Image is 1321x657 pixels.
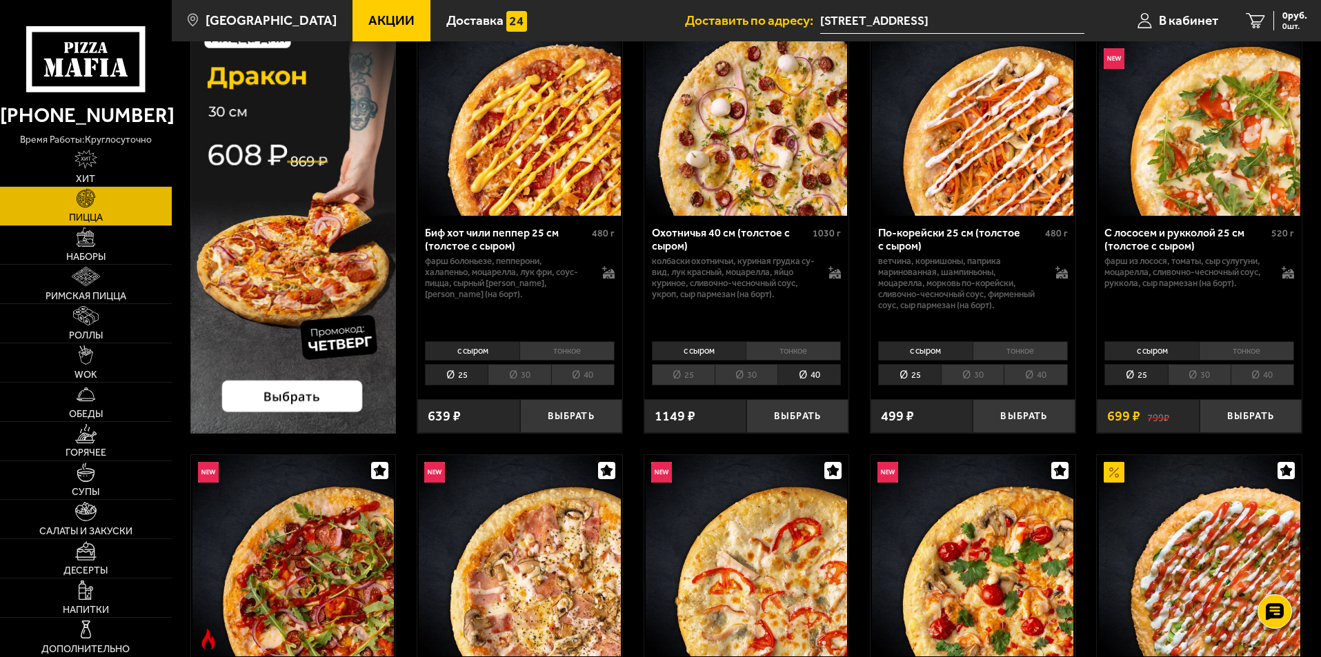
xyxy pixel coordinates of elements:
span: 699 ₽ [1107,410,1140,423]
li: тонкое [973,341,1068,361]
button: Выбрать [1200,399,1302,433]
img: С лососем и рукколой 25 см (толстое с сыром) [1099,14,1300,216]
a: НовинкаСырная с цыплёнком 25 см (толстое с сыром) [644,455,849,656]
span: Десерты [63,566,108,576]
li: с сыром [878,341,973,361]
img: Горыныч 25 см (толстое с сыром) [192,455,394,656]
a: АкционныйНовинкаС лососем и рукколой 25 см (толстое с сыром) [1097,14,1302,216]
img: Акционный [1104,462,1124,483]
s: 799 ₽ [1147,410,1169,423]
li: 40 [777,364,841,385]
li: 30 [941,364,1004,385]
span: [GEOGRAPHIC_DATA] [206,14,337,27]
li: тонкое [746,341,841,361]
input: Ваш адрес доставки [820,8,1084,34]
span: Римская пицца [46,292,126,301]
span: Обеды [69,410,103,419]
p: фарш болоньезе, пепперони, халапеньо, моцарелла, лук фри, соус-пицца, сырный [PERSON_NAME], [PERS... [425,256,588,300]
span: Салаты и закуски [39,527,132,536]
span: 1030 г [813,228,841,239]
div: Охотничья 40 см (толстое с сыром) [652,226,810,252]
img: 15daf4d41897b9f0e9f617042186c801.svg [506,11,527,32]
span: Горячее [66,448,106,458]
span: В кабинет [1159,14,1218,27]
li: тонкое [1199,341,1294,361]
a: НовинкаМясная с грибами 25 см (толстое с сыром) [417,455,622,656]
span: Доставить по адресу: [685,14,820,27]
div: По-корейски 25 см (толстое с сыром) [878,226,1042,252]
li: 30 [715,364,777,385]
a: НовинкаПо-корейски 25 см (толстое с сыром) [871,14,1075,216]
li: с сыром [1104,341,1199,361]
button: Выбрать [520,399,622,433]
li: 40 [1231,364,1294,385]
span: 480 г [1045,228,1068,239]
li: 40 [1004,364,1067,385]
li: 40 [551,364,615,385]
span: Акции [368,14,415,27]
a: НовинкаБиф хот чили пеппер 25 см (толстое с сыром) [417,14,622,216]
span: Супы [72,487,99,497]
li: тонкое [519,341,615,361]
span: 480 г [592,228,615,239]
img: Мясная с грибами 25 см (толстое с сыром) [419,455,620,656]
img: Аль-Шам 25 см (толстое с сыром) [1099,455,1300,656]
img: Том ям с креветками 25 см (толстое с сыром) [872,455,1073,656]
span: 520 г [1271,228,1294,239]
img: Новинка [424,462,445,483]
div: Биф хот чили пеппер 25 см (толстое с сыром) [425,226,588,252]
li: с сыром [425,341,519,361]
span: 639 ₽ [428,410,461,423]
span: Хит [76,174,95,184]
li: 30 [488,364,550,385]
img: Новинка [198,462,219,483]
a: НовинкаТом ям с креветками 25 см (толстое с сыром) [871,455,1075,656]
span: Дополнительно [41,645,130,654]
p: ветчина, корнишоны, паприка маринованная, шампиньоны, моцарелла, морковь по-корейски, сливочно-че... [878,256,1042,311]
button: Выбрать [746,399,848,433]
span: WOK [75,370,97,380]
img: Охотничья 40 см (толстое с сыром) [646,14,847,216]
p: фарш из лосося, томаты, сыр сулугуни, моцарелла, сливочно-чесночный соус, руккола, сыр пармезан (... [1104,256,1268,289]
span: 1149 ₽ [655,410,695,423]
span: 0 руб. [1282,11,1307,21]
li: 25 [652,364,715,385]
li: 25 [878,364,941,385]
span: Доставка [446,14,504,27]
li: с сыром [652,341,746,361]
p: колбаски охотничьи, куриная грудка су-вид, лук красный, моцарелла, яйцо куриное, сливочно-чесночн... [652,256,815,300]
li: 25 [1104,364,1167,385]
img: Биф хот чили пеппер 25 см (толстое с сыром) [419,14,620,216]
a: НовинкаОхотничья 40 см (толстое с сыром) [644,14,849,216]
div: С лососем и рукколой 25 см (толстое с сыром) [1104,226,1268,252]
li: 25 [425,364,488,385]
span: 0 шт. [1282,22,1307,30]
span: 499 ₽ [881,410,914,423]
img: Новинка [877,462,898,483]
img: Сырная с цыплёнком 25 см (толстое с сыром) [646,455,847,656]
span: Роллы [69,331,103,341]
a: АкционныйАль-Шам 25 см (толстое с сыром) [1097,455,1302,656]
span: Пицца [69,213,103,223]
a: НовинкаОстрое блюдоГорыныч 25 см (толстое с сыром) [191,455,396,656]
img: Острое блюдо [198,629,219,649]
button: Выбрать [973,399,1075,433]
img: Новинка [1104,48,1124,69]
img: По-корейски 25 см (толстое с сыром) [872,14,1073,216]
span: Напитки [63,605,109,615]
span: Наборы [66,252,106,262]
span: Боровая улица, 26-28 [820,8,1084,34]
img: Новинка [651,462,672,483]
li: 30 [1168,364,1231,385]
